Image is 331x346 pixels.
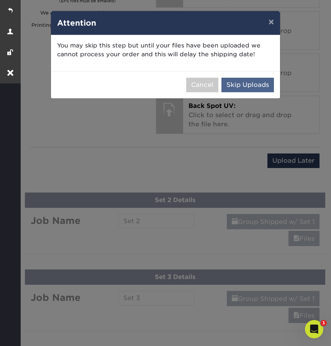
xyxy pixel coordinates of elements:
[57,41,274,59] p: You may skip this step but until your files have been uploaded we cannot process your order and t...
[262,11,280,33] button: ×
[57,17,274,29] h4: Attention
[221,78,274,92] button: Skip Uploads
[305,320,323,338] iframe: Intercom live chat
[321,320,327,326] span: 1
[186,78,218,92] button: Cancel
